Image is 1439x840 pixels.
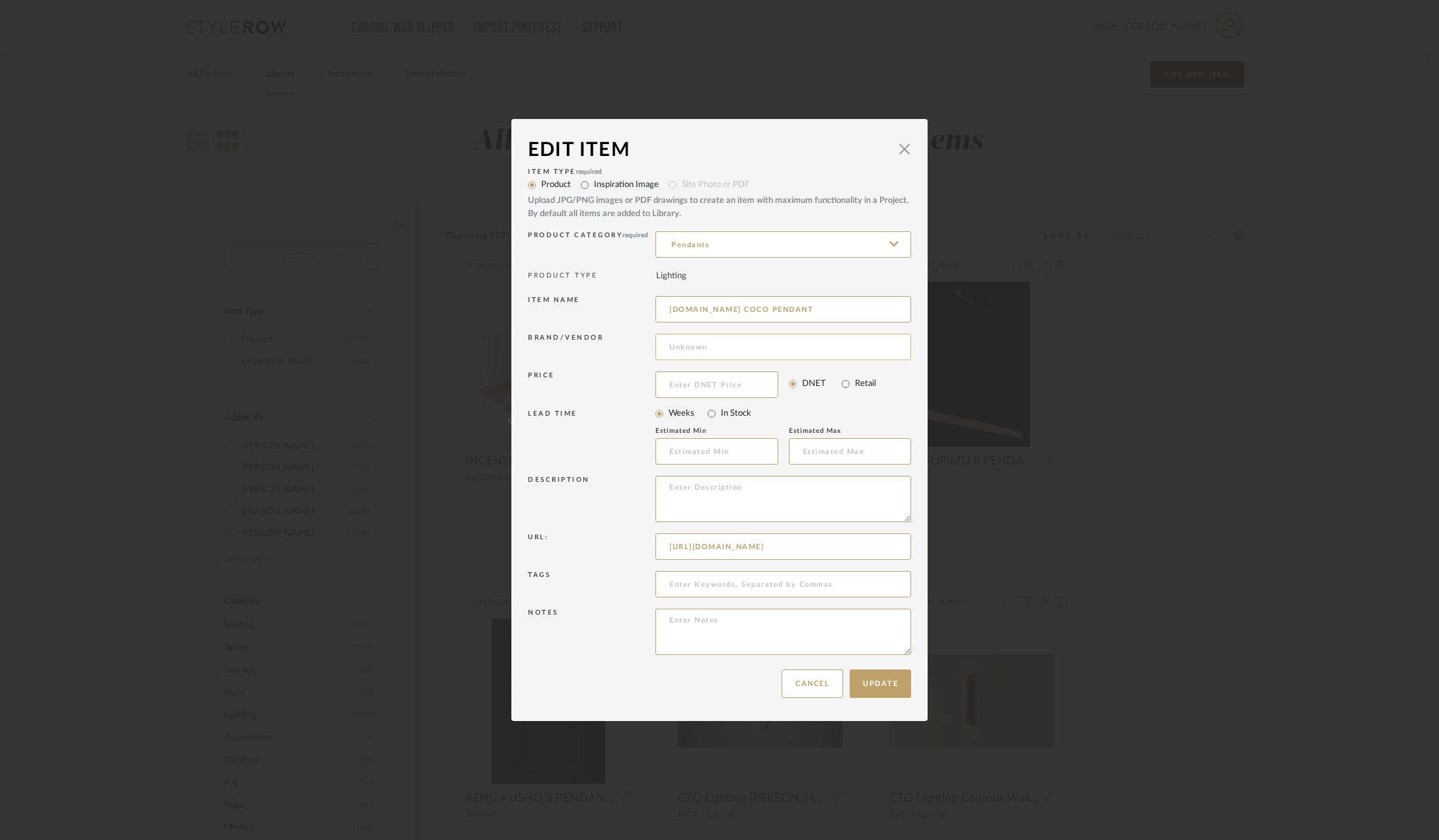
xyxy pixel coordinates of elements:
div: Item Type [528,168,911,176]
div: Description [528,476,655,523]
mat-radio-group: Select item type [528,176,911,220]
input: Type a category to search and select [655,231,911,258]
div: LEAD TIME [528,410,655,465]
mat-radio-group: Select price type [789,375,912,393]
input: Estimated Min [655,438,778,465]
div: Estimated Max [789,427,881,435]
input: Enter Name [655,296,911,323]
div: Lighting [656,270,686,283]
span: required [576,169,602,175]
button: Close [891,135,918,162]
button: Cancel [782,669,843,698]
label: Weeks [669,407,694,420]
div: Notes [528,609,655,656]
div: Item name [528,296,655,323]
label: In Stock [721,407,751,420]
div: Product Category [528,231,655,258]
input: Enter URL [655,533,911,560]
input: Unknown [655,334,911,360]
div: PRODUCT TYPE [528,266,656,286]
label: Retail [855,377,876,391]
label: Inspiration Image [594,178,659,192]
label: Product [541,178,571,192]
div: Upload JPG/PNG images or PDF drawings to create an item with maximum functionality in a Project. ... [528,194,911,220]
label: DNET [802,377,826,391]
mat-radio-group: Select item type [655,404,911,423]
div: Brand/Vendor [528,334,655,361]
input: Estimated Max [789,438,912,465]
button: Update [850,669,911,698]
div: Url: [528,533,655,560]
div: Price [528,371,655,394]
span: required [622,232,648,239]
div: Estimated Min [655,427,748,435]
div: Edit Item [528,135,891,165]
input: Enter Keywords, Separated by Commas [655,571,911,597]
input: Enter DNET Price [655,371,778,398]
div: Tags [528,571,655,598]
